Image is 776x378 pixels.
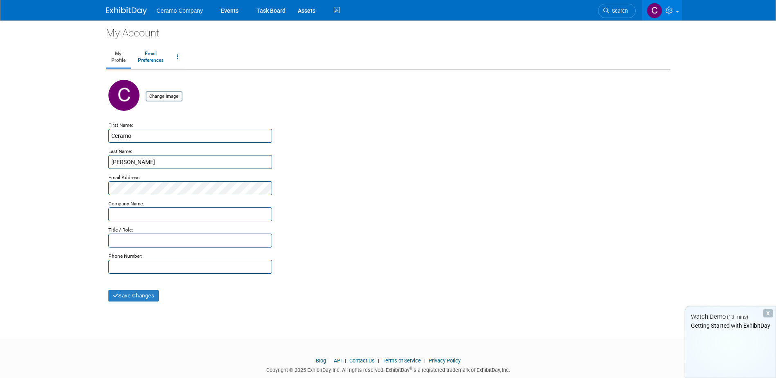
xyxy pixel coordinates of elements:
a: Terms of Service [382,358,421,364]
small: First Name: [108,122,133,128]
a: Blog [316,358,326,364]
div: Dismiss [763,309,773,317]
small: Email Address: [108,175,141,180]
img: C.jpg [108,80,139,111]
small: Company Name: [108,201,144,207]
span: Search [609,8,628,14]
span: | [422,358,427,364]
button: Save Changes [108,290,159,301]
img: Ceramo Rockett [647,3,662,18]
span: (13 mins) [727,314,748,320]
sup: ® [409,366,412,371]
a: Privacy Policy [429,358,461,364]
img: ExhibitDay [106,7,147,15]
small: Last Name: [108,148,132,154]
span: | [343,358,348,364]
small: Phone Number: [108,253,142,259]
a: Search [598,4,636,18]
span: | [376,358,381,364]
span: Ceramo Company [157,7,203,14]
a: MyProfile [106,47,131,67]
span: | [327,358,333,364]
a: API [334,358,342,364]
a: EmailPreferences [133,47,169,67]
div: Watch Demo [685,313,776,321]
a: Contact Us [349,358,375,364]
small: Title / Role: [108,227,133,233]
div: My Account [106,20,670,40]
div: Getting Started with ExhibitDay [685,322,776,330]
